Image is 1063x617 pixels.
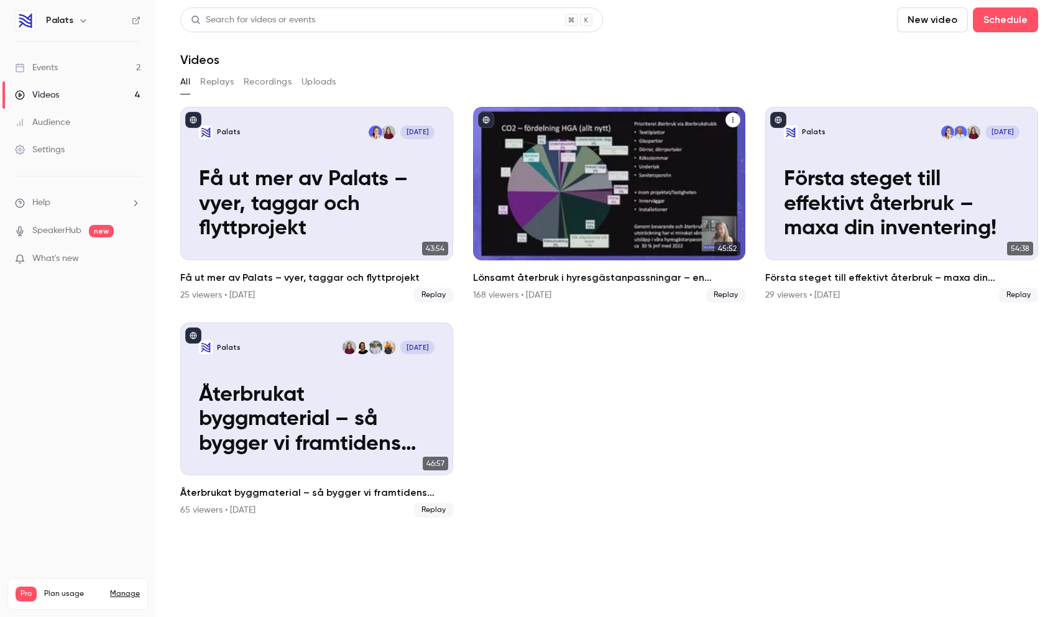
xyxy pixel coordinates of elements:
button: published [185,327,201,344]
div: Audience [15,116,70,129]
span: [DATE] [400,340,435,354]
img: Palats [16,11,35,30]
img: Återbrukat byggmaterial – så bygger vi framtidens lönsamma och hållbara fastighetsbransch [199,340,213,354]
span: Help [32,196,50,209]
span: 46:57 [423,457,448,470]
div: Videos [15,89,59,101]
h6: Palats [46,14,73,27]
h2: Få ut mer av Palats – vyer, taggar och flyttprojekt [180,270,453,285]
button: published [185,112,201,128]
span: [DATE] [400,126,435,139]
button: All [180,72,190,92]
h2: Återbrukat byggmaterial – så bygger vi framtidens lönsamma och hållbara fastighetsbransch [180,485,453,500]
button: Schedule [973,7,1038,32]
span: Plan usage [44,589,103,599]
div: Settings [15,144,65,156]
span: 45:52 [714,242,740,255]
span: new [89,225,114,237]
div: 168 viewers • [DATE] [473,289,551,301]
img: Få ut mer av Palats – vyer, taggar och flyttprojekt [199,126,213,139]
a: SpeakerHub [32,224,81,237]
p: Första steget till effektivt återbruk – maxa din inventering! [784,168,1019,242]
span: Replay [414,288,453,303]
h2: Första steget till effektivt återbruk – maxa din inventering! [765,270,1038,285]
p: Palats [217,127,241,137]
div: Search for videos or events [191,14,315,27]
a: 45:52Lönsamt återbruk i hyresgästanpassningar – en kostnadsanalys med Fabege168 viewers • [DATE]R... [473,107,746,303]
img: Lars Andersson [369,340,382,354]
a: Få ut mer av Palats – vyer, taggar och flyttprojektPalatsAmelie BerggrenLotta Lundin[DATE]Få ut m... [180,107,453,303]
span: Replay [414,503,453,518]
li: Få ut mer av Palats – vyer, taggar och flyttprojekt [180,107,453,303]
img: Jonas Liljenberg [382,340,395,354]
div: Events [15,62,58,74]
span: Pro [16,587,37,601]
button: Recordings [244,72,292,92]
button: published [478,112,494,128]
span: What's new [32,252,79,265]
button: Replays [200,72,234,92]
ul: Videos [180,107,1038,518]
li: Första steget till effektivt återbruk – maxa din inventering! [765,107,1038,303]
span: Replay [999,288,1038,303]
iframe: Noticeable Trigger [126,254,140,265]
div: 25 viewers • [DATE] [180,289,255,301]
img: Lotta Lundin [941,126,955,139]
section: Videos [180,7,1038,610]
img: Charlotte Landström [954,126,967,139]
a: Manage [110,589,140,599]
div: 29 viewers • [DATE] [765,289,840,301]
span: Replay [706,288,745,303]
h1: Videos [180,52,219,67]
a: Första steget till effektivt återbruk – maxa din inventering!PalatsAmelie BerggrenCharlotte Lands... [765,107,1038,303]
div: 65 viewers • [DATE] [180,504,255,516]
h2: Lönsamt återbruk i hyresgästanpassningar – en kostnadsanalys med Fabege [473,270,746,285]
p: Palats [217,343,241,352]
img: Amelie Berggren [967,126,980,139]
p: Återbrukat byggmaterial – så bygger vi framtidens lönsamma och hållbara fastighetsbransch [199,383,435,457]
span: [DATE] [985,126,1019,139]
li: Lönsamt återbruk i hyresgästanpassningar – en kostnadsanalys med Fabege [473,107,746,303]
span: 43:54 [422,242,448,255]
a: Återbrukat byggmaterial – så bygger vi framtidens lönsamma och hållbara fastighetsbranschPalatsJo... [180,322,453,518]
button: Uploads [301,72,336,92]
li: Återbrukat byggmaterial – så bygger vi framtidens lönsamma och hållbara fastighetsbransch [180,322,453,518]
li: help-dropdown-opener [15,196,140,209]
img: Amelie Berggren [343,340,356,354]
img: Lotta Lundin [369,126,382,139]
img: Anna Fredriksson [356,340,369,354]
p: Få ut mer av Palats – vyer, taggar och flyttprojekt [199,168,435,242]
img: Amelie Berggren [382,126,395,139]
button: published [770,112,786,128]
p: Palats [802,127,826,137]
span: 54:38 [1007,242,1033,255]
img: Första steget till effektivt återbruk – maxa din inventering! [784,126,798,139]
button: New video [897,7,968,32]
